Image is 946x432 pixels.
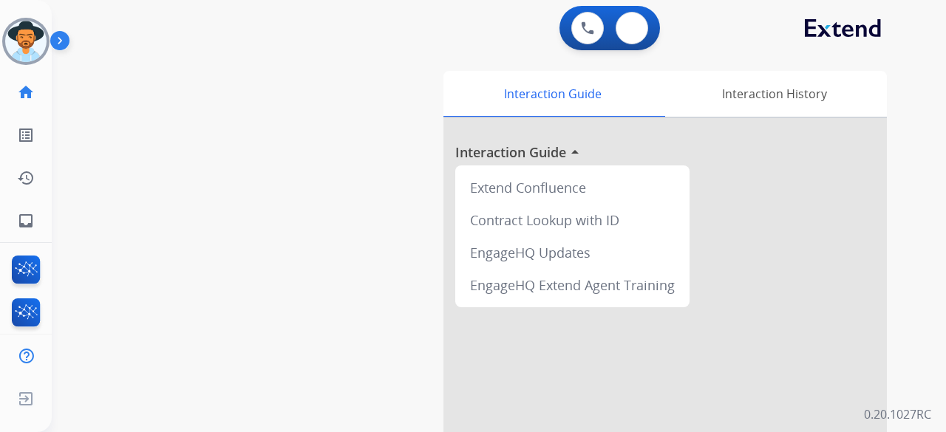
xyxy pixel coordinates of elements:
mat-icon: history [17,169,35,187]
div: Extend Confluence [461,171,684,204]
div: Interaction Guide [443,71,661,117]
div: Interaction History [661,71,887,117]
div: EngageHQ Extend Agent Training [461,269,684,301]
div: Contract Lookup with ID [461,204,684,236]
mat-icon: home [17,83,35,101]
mat-icon: list_alt [17,126,35,144]
img: avatar [5,21,47,62]
div: EngageHQ Updates [461,236,684,269]
mat-icon: inbox [17,212,35,230]
p: 0.20.1027RC [864,405,931,423]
